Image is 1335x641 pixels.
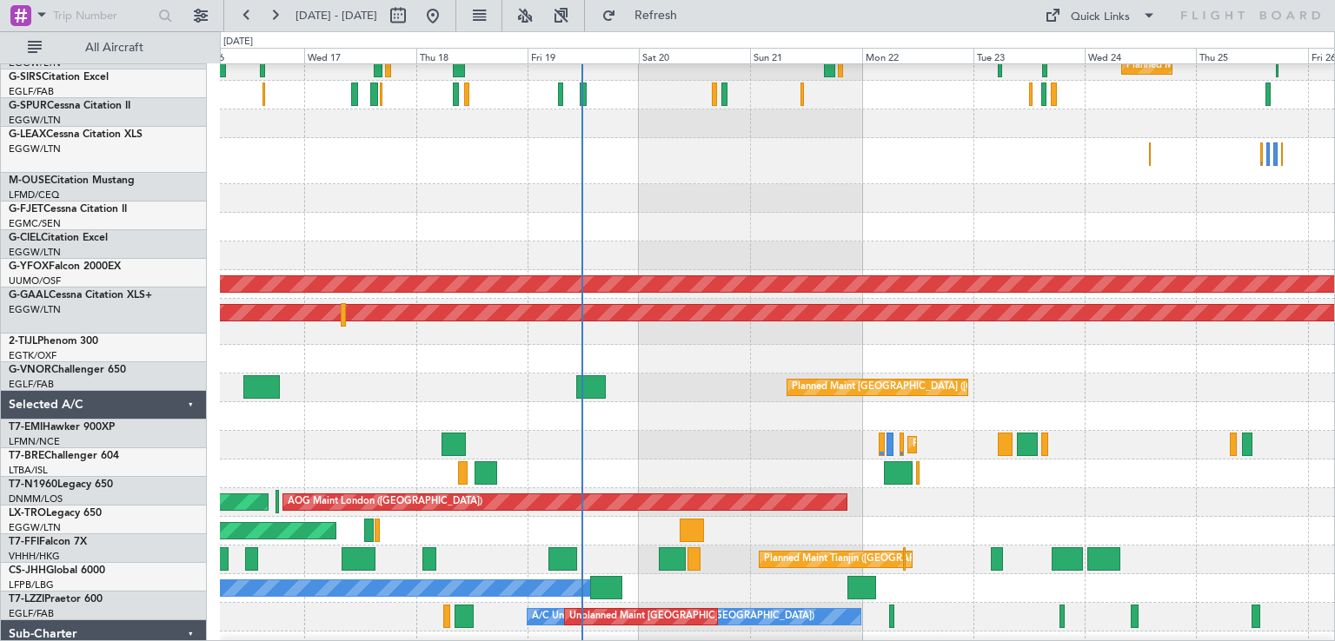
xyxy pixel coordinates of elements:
span: LX-TRO [9,508,46,519]
div: Sun 21 [750,48,861,63]
span: T7-N1960 [9,479,57,490]
div: Sat 20 [639,48,750,63]
a: G-VNORChallenger 650 [9,365,126,375]
a: EGTK/OXF [9,349,56,362]
div: Mon 22 [862,48,973,63]
a: T7-LZZIPraetor 600 [9,594,103,605]
a: T7-N1960Legacy 650 [9,479,113,490]
a: EGGW/LTN [9,114,61,127]
div: Planned Maint [GEOGRAPHIC_DATA] ([GEOGRAPHIC_DATA]) [792,374,1066,400]
a: LFMN/NCE [9,435,60,448]
span: T7-EMI [9,422,43,433]
button: Refresh [594,2,698,30]
a: M-OUSECitation Mustang [9,175,135,186]
div: Planned Maint Tianjin ([GEOGRAPHIC_DATA]) [764,546,966,572]
div: Unplanned Maint [GEOGRAPHIC_DATA] ([GEOGRAPHIC_DATA]) [569,604,855,630]
span: Refresh [620,10,693,22]
div: Tue 23 [973,48,1085,63]
span: G-YFOX [9,261,49,272]
a: LX-TROLegacy 650 [9,508,102,519]
span: G-GAAL [9,290,49,301]
span: G-LEAX [9,129,46,140]
a: T7-FFIFalcon 7X [9,537,87,547]
a: EGMC/SEN [9,217,61,230]
a: T7-EMIHawker 900XP [9,422,115,433]
a: G-LEAXCessna Citation XLS [9,129,143,140]
span: T7-LZZI [9,594,44,605]
a: DNMM/LOS [9,492,63,506]
span: CS-JHH [9,565,46,576]
a: LFPB/LBG [9,578,54,591]
span: M-OUSE [9,175,50,186]
div: Wed 24 [1085,48,1196,63]
span: G-CIEL [9,233,41,243]
div: Quick Links [1071,9,1130,26]
input: Trip Number [53,3,153,29]
a: LTBA/ISL [9,464,48,477]
a: LFMD/CEQ [9,188,59,202]
span: T7-FFI [9,537,39,547]
div: Wed 17 [304,48,415,63]
span: T7-BRE [9,451,44,461]
a: G-SPURCessna Citation II [9,101,130,111]
a: 2-TIJLPhenom 300 [9,336,98,347]
div: A/C Unavailable [GEOGRAPHIC_DATA] ([GEOGRAPHIC_DATA]) [532,604,814,630]
div: Thu 18 [416,48,528,63]
span: G-SPUR [9,101,47,111]
div: Thu 25 [1196,48,1307,63]
button: All Aircraft [19,34,189,62]
a: EGLF/FAB [9,607,54,620]
span: G-SIRS [9,72,42,83]
span: All Aircraft [45,42,183,54]
a: EGGW/LTN [9,303,61,316]
a: G-FJETCessna Citation II [9,204,127,215]
div: Tue 16 [193,48,304,63]
a: CS-JHHGlobal 6000 [9,565,105,576]
span: [DATE] - [DATE] [296,8,377,23]
a: EGLF/FAB [9,85,54,98]
button: Quick Links [1036,2,1165,30]
a: EGGW/LTN [9,142,61,155]
a: T7-BREChallenger 604 [9,451,119,461]
a: EGGW/LTN [9,521,61,534]
div: AOG Maint London ([GEOGRAPHIC_DATA]) [288,489,482,515]
div: Planned Maint [GEOGRAPHIC_DATA] [913,432,1079,458]
a: EGGW/LTN [9,246,61,259]
div: [DATE] [223,35,253,50]
a: G-YFOXFalcon 2000EX [9,261,121,272]
a: G-CIELCitation Excel [9,233,108,243]
div: Fri 19 [528,48,639,63]
a: EGLF/FAB [9,378,54,391]
span: G-VNOR [9,365,51,375]
span: 2-TIJL [9,336,37,347]
a: UUMO/OSF [9,274,61,287]
a: VHHH/HKG [9,550,60,563]
span: G-FJET [9,204,43,215]
a: G-GAALCessna Citation XLS+ [9,290,152,301]
a: G-SIRSCitation Excel [9,72,109,83]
